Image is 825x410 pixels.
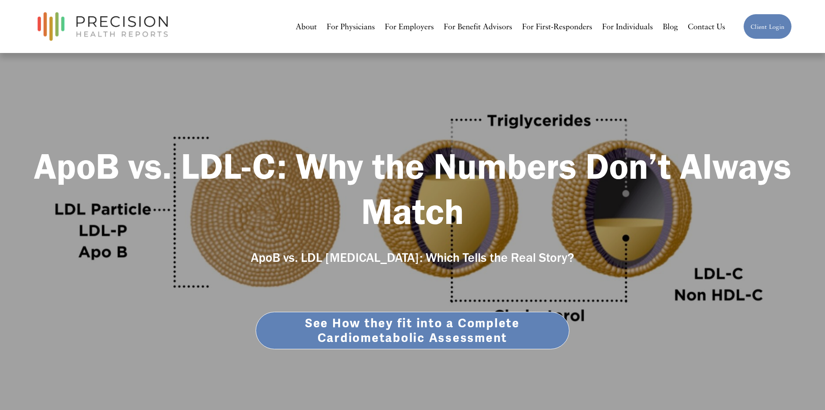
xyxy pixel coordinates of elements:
img: Precision Health Reports [33,8,173,45]
a: For Employers [385,19,434,34]
strong: ApoB vs. LDL-C: Why the Numbers Don’t Always Match [34,144,800,233]
a: About [296,19,317,34]
a: Blog [663,19,678,34]
a: For Benefit Advisors [444,19,512,34]
a: For Individuals [602,19,653,34]
a: For First-Responders [522,19,592,34]
a: Contact Us [688,19,725,34]
h4: ApoB vs. LDL [MEDICAL_DATA]: Which Tells the Real Story? [129,249,697,267]
a: For Physicians [327,19,375,34]
a: See How they fit into a Complete Cardiometabolic Assessment [256,312,569,349]
a: Client Login [743,14,792,40]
